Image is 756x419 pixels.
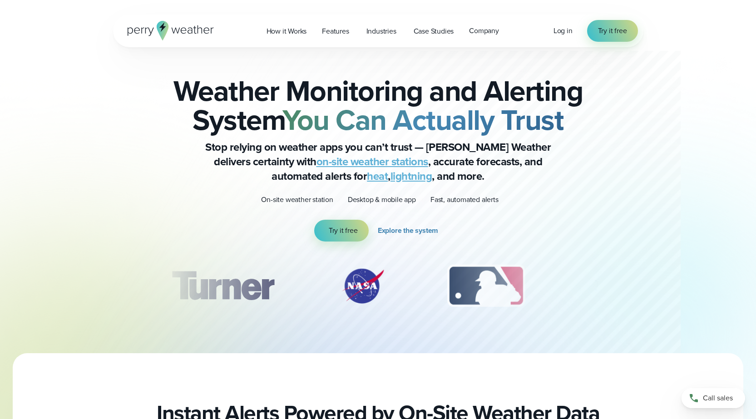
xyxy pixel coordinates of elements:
span: Call sales [703,393,733,404]
a: Try it free [587,20,638,42]
p: Desktop & mobile app [348,194,416,205]
span: Try it free [329,225,358,236]
span: Industries [366,26,396,37]
span: Company [469,25,499,36]
img: PGA.svg [578,263,650,309]
p: On-site weather station [261,194,333,205]
a: How it Works [259,22,315,40]
span: Explore the system [378,225,438,236]
a: Try it free [314,220,369,242]
div: slideshow [158,263,598,313]
span: Features [322,26,349,37]
img: NASA.svg [331,263,395,309]
a: Case Studies [406,22,462,40]
a: Explore the system [378,220,442,242]
p: Fast, automated alerts [430,194,499,205]
a: Call sales [682,388,745,408]
div: 1 of 12 [158,263,287,309]
span: Case Studies [414,26,454,37]
img: MLB.svg [438,263,534,309]
h2: Weather Monitoring and Alerting System [158,76,598,134]
p: Stop relying on weather apps you can’t trust — [PERSON_NAME] Weather delivers certainty with , ac... [197,140,560,183]
span: Try it free [598,25,627,36]
div: 2 of 12 [331,263,395,309]
img: Turner-Construction_1.svg [158,263,287,309]
div: 4 of 12 [578,263,650,309]
span: How it Works [267,26,307,37]
a: heat [367,168,388,184]
div: 3 of 12 [438,263,534,309]
strong: You Can Actually Trust [282,99,563,141]
a: on-site weather stations [316,153,428,170]
a: Log in [553,25,573,36]
a: lightning [390,168,432,184]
